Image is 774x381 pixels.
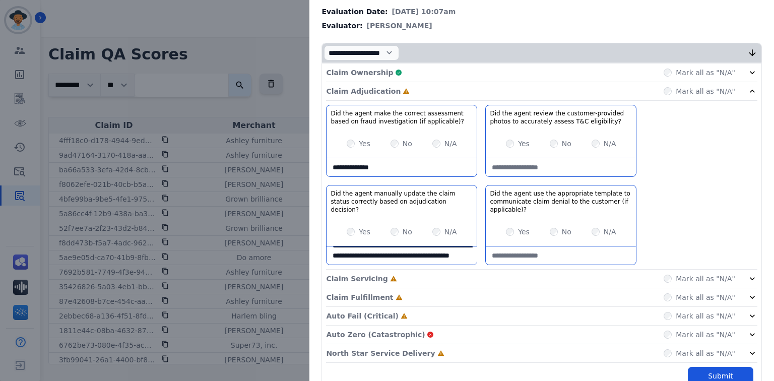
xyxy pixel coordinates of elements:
label: Yes [518,227,530,237]
div: Evaluation Date: [321,7,762,17]
p: Auto Zero (Catastrophic) [326,330,425,340]
label: N/A [444,139,457,149]
h3: Did the agent use the appropriate template to communicate claim denial to the customer (if applic... [490,189,632,214]
label: N/A [604,227,616,237]
label: Yes [518,139,530,149]
label: N/A [444,227,457,237]
label: Mark all as "N/A" [676,311,735,321]
label: Mark all as "N/A" [676,330,735,340]
p: Claim Servicing [326,274,388,284]
label: No [562,139,571,149]
label: Mark all as "N/A" [676,274,735,284]
h3: Did the agent review the customer-provided photos to accurately assess T&C eligibility? [490,109,632,125]
label: N/A [604,139,616,149]
label: Yes [359,139,370,149]
label: No [562,227,571,237]
h3: Did the agent manually update the claim status correctly based on adjudication decision? [331,189,473,214]
p: Claim Fulfillment [326,292,393,302]
p: Claim Ownership [326,68,393,78]
label: No [403,227,412,237]
div: Evaluator: [321,21,762,31]
span: [DATE] 10:07am [392,7,456,17]
p: North Star Service Delivery [326,348,435,358]
label: Mark all as "N/A" [676,86,735,96]
p: Auto Fail (Critical) [326,311,398,321]
label: No [403,139,412,149]
label: Mark all as "N/A" [676,292,735,302]
label: Mark all as "N/A" [676,348,735,358]
p: Claim Adjudication [326,86,401,96]
span: [PERSON_NAME] [367,21,432,31]
label: Mark all as "N/A" [676,68,735,78]
label: Yes [359,227,370,237]
h3: Did the agent make the correct assessment based on fraud investigation (if applicable)? [331,109,473,125]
